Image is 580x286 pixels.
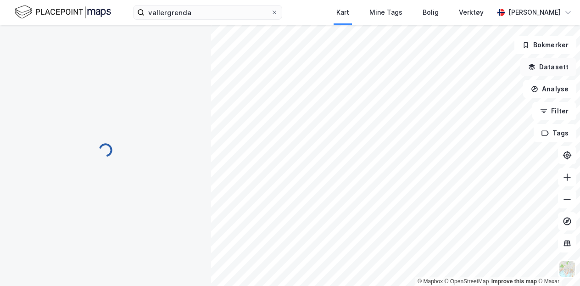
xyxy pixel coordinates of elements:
button: Tags [534,124,576,142]
button: Analyse [523,80,576,98]
button: Bokmerker [514,36,576,54]
div: [PERSON_NAME] [508,7,561,18]
a: Improve this map [491,278,537,285]
button: Datasett [520,58,576,76]
div: Mine Tags [369,7,402,18]
div: Kontrollprogram for chat [534,242,580,286]
div: Verktøy [459,7,484,18]
a: OpenStreetMap [445,278,489,285]
div: Bolig [423,7,439,18]
iframe: Chat Widget [534,242,580,286]
img: logo.f888ab2527a4732fd821a326f86c7f29.svg [15,4,111,20]
img: spinner.a6d8c91a73a9ac5275cf975e30b51cfb.svg [98,143,113,157]
div: Kart [336,7,349,18]
input: Søk på adresse, matrikkel, gårdeiere, leietakere eller personer [145,6,271,19]
a: Mapbox [418,278,443,285]
button: Filter [532,102,576,120]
